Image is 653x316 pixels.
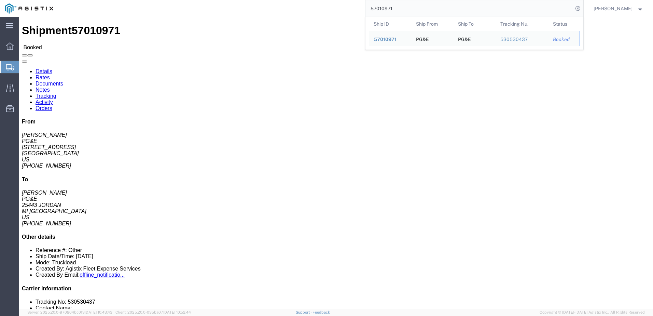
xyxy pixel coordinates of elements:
input: Search for shipment number, reference number [365,0,573,17]
span: Copyright © [DATE]-[DATE] Agistix Inc., All Rights Reserved [540,310,645,315]
img: logo [5,3,53,14]
span: 57010971 [374,37,397,42]
th: Ship From [411,17,453,31]
button: [PERSON_NAME] [593,4,644,13]
span: [DATE] 10:43:43 [85,310,112,314]
a: Feedback [312,310,330,314]
div: Booked [553,36,575,43]
div: 530530437 [500,36,543,43]
div: 57010971 [374,36,406,43]
span: Deni Smith [594,5,633,12]
th: Tracking Nu. [495,17,548,31]
span: [DATE] 10:52:44 [163,310,191,314]
th: Ship To [453,17,496,31]
table: Search Results [369,17,583,50]
span: Client: 2025.20.0-035ba07 [115,310,191,314]
th: Ship ID [369,17,411,31]
iframe: FS Legacy Container [19,17,653,309]
span: Server: 2025.20.0-970904bc0f3 [27,310,112,314]
th: Status [548,17,580,31]
a: Support [296,310,313,314]
div: PG&E [458,31,471,46]
div: PG&E [416,31,429,46]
